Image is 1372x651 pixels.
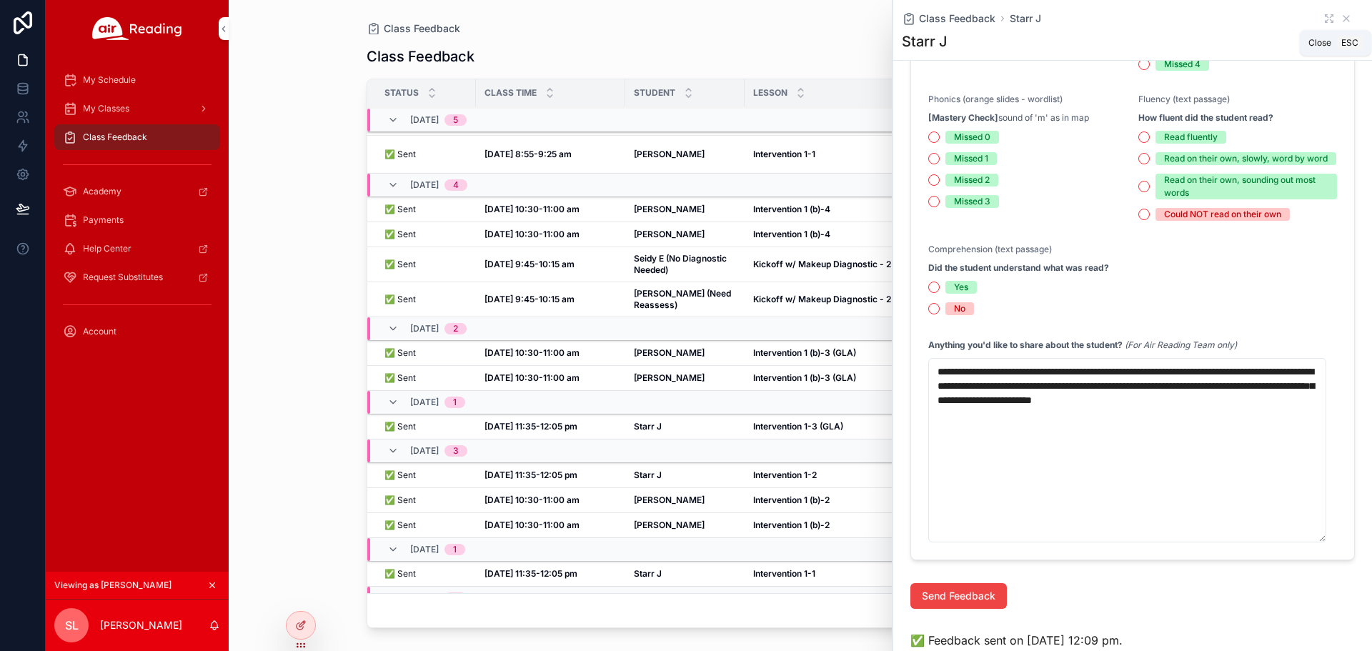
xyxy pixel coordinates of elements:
[634,469,736,481] a: Starr J
[634,87,675,99] span: Student
[1164,58,1200,71] div: Missed 4
[634,288,736,311] a: [PERSON_NAME] (Need Reassess)
[100,618,182,632] p: [PERSON_NAME]
[1164,131,1218,144] div: Read fluently
[753,294,905,305] a: Kickoff w/ Makeup Diagnostic - 2
[1010,11,1041,26] span: Starr J
[634,372,705,383] strong: [PERSON_NAME]
[65,617,79,634] span: sl
[484,469,617,481] a: [DATE] 11:35-12:05 pm
[753,347,856,358] strong: Intervention 1 (b)-3 (GLA)
[902,11,995,26] a: Class Feedback
[1338,37,1361,49] span: Esc
[634,347,736,359] a: [PERSON_NAME]
[634,149,705,159] strong: [PERSON_NAME]
[384,294,416,305] span: ✅ Sent
[922,589,995,603] span: Send Feedback
[634,347,705,358] strong: [PERSON_NAME]
[384,229,416,240] span: ✅ Sent
[384,347,467,359] a: ✅ Sent
[753,372,905,384] a: Intervention 1 (b)-3 (GLA)
[954,195,990,208] div: Missed 3
[484,229,617,240] a: [DATE] 10:30-11:00 am
[484,259,575,269] strong: [DATE] 9:45-10:15 am
[484,495,617,506] a: [DATE] 10:30-11:00 am
[954,302,965,315] div: No
[83,74,136,86] span: My Schedule
[384,372,467,384] a: ✅ Sent
[753,87,787,99] span: Lesson
[954,152,988,165] div: Missed 1
[384,495,416,506] span: ✅ Sent
[753,495,905,506] a: Intervention 1 (b)-2
[54,264,220,290] a: Request Substitutes
[384,347,416,359] span: ✅ Sent
[753,469,905,481] a: Intervention 1-2
[1125,339,1237,350] em: (For Air Reading Team only)
[367,21,460,36] a: Class Feedback
[484,149,617,160] a: [DATE] 8:55-9:25 am
[634,204,705,214] strong: [PERSON_NAME]
[753,259,905,270] a: Kickoff w/ Makeup Diagnostic - 2
[54,96,220,121] a: My Classes
[410,323,439,334] span: [DATE]
[384,259,467,270] a: ✅ Sent
[384,229,467,240] a: ✅ Sent
[954,281,968,294] div: Yes
[753,259,891,269] strong: Kickoff w/ Makeup Diagnostic - 2
[753,229,905,240] a: Intervention 1 (b)-4
[634,568,662,579] strong: Starr J
[634,204,736,215] a: [PERSON_NAME]
[410,114,439,126] span: [DATE]
[384,469,416,481] span: ✅ Sent
[453,592,458,604] div: 2
[484,259,617,270] a: [DATE] 9:45-10:15 am
[410,179,439,191] span: [DATE]
[453,544,457,555] div: 1
[1138,94,1230,104] span: Fluency (text passage)
[54,207,220,233] a: Payments
[484,568,577,579] strong: [DATE] 11:35-12:05 pm
[753,421,843,432] strong: Intervention 1-3 (GLA)
[384,520,416,531] span: ✅ Sent
[83,131,147,143] span: Class Feedback
[928,262,1109,274] strong: Did the student understand what was read?
[410,544,439,555] span: [DATE]
[634,421,662,432] strong: Starr J
[928,244,1052,254] span: Comprehension (text passage)
[634,253,736,276] a: Seidy E (No Diagnostic Needed)
[753,469,817,480] strong: Intervention 1-2
[1164,208,1281,221] div: Could NOT read on their own
[634,495,736,506] a: [PERSON_NAME]
[928,112,1089,124] span: sound of 'm' as in map
[83,272,163,283] span: Request Substitutes
[384,520,467,531] a: ✅ Sent
[54,124,220,150] a: Class Feedback
[83,103,129,114] span: My Classes
[484,372,580,383] strong: [DATE] 10:30-11:00 am
[384,421,416,432] span: ✅ Sent
[484,204,580,214] strong: [DATE] 10:30-11:00 am
[753,372,856,383] strong: Intervention 1 (b)-3 (GLA)
[634,469,662,480] strong: Starr J
[384,149,467,160] a: ✅ Sent
[484,421,577,432] strong: [DATE] 11:35-12:05 pm
[753,347,905,359] a: Intervention 1 (b)-3 (GLA)
[484,294,575,304] strong: [DATE] 9:45-10:15 am
[484,520,617,531] a: [DATE] 10:30-11:00 am
[910,583,1007,609] button: Send Feedback
[634,520,736,531] a: [PERSON_NAME]
[1308,37,1331,49] span: Close
[384,204,467,215] a: ✅ Sent
[484,421,617,432] a: [DATE] 11:35-12:05 pm
[753,204,905,215] a: Intervention 1 (b)-4
[83,186,121,197] span: Academy
[410,592,439,604] span: [DATE]
[753,520,830,530] strong: Intervention 1 (b)-2
[54,67,220,93] a: My Schedule
[367,46,474,66] h1: Class Feedback
[1164,174,1328,199] div: Read on their own, sounding out most words
[753,149,815,159] strong: Intervention 1-1
[484,347,580,358] strong: [DATE] 10:30-11:00 am
[928,94,1063,104] span: Phonics (orange slides - wordlist)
